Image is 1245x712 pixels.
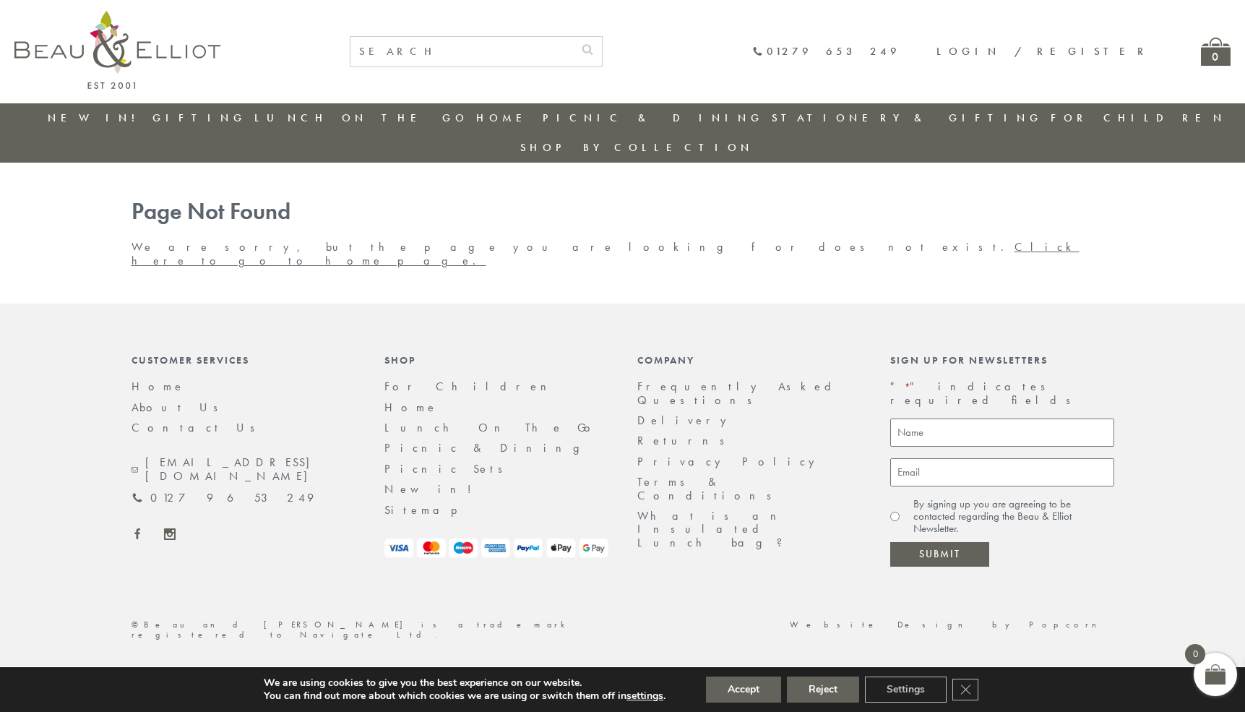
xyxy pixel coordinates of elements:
[865,677,947,703] button: Settings
[384,481,482,497] a: New in!
[152,111,246,125] a: Gifting
[132,199,1114,226] h1: Page Not Found
[384,354,608,366] div: Shop
[913,498,1114,536] label: By signing up you are agreeing to be contacted regarding the Beau & Elliot Newsletter.
[132,379,185,394] a: Home
[264,690,665,703] p: You can find out more about which cookies we are using or switch them off in .
[637,413,734,428] a: Delivery
[890,458,1114,486] input: Email
[384,502,477,518] a: Sitemap
[637,433,734,448] a: Returns
[264,677,665,690] p: We are using cookies to give you the best experience on our website.
[520,140,754,155] a: Shop by collection
[350,37,573,67] input: SEARCH
[132,354,356,366] div: Customer Services
[117,199,1129,267] div: We are sorry, but the page you are looking for does not exist.
[384,379,558,394] a: For Children
[1201,38,1231,66] a: 0
[890,380,1114,407] p: " " indicates required fields
[543,111,764,125] a: Picnic & Dining
[637,379,840,407] a: Frequently Asked Questions
[637,354,861,366] div: Company
[384,440,594,455] a: Picnic & Dining
[1185,644,1205,664] span: 0
[254,111,468,125] a: Lunch On The Go
[936,44,1150,59] a: Login / Register
[132,239,1080,267] a: Click here to go to home page.
[384,539,608,558] img: payment-logos.png
[752,46,900,58] a: 01279 653 249
[132,400,228,415] a: About Us
[890,542,989,567] input: Submit
[626,690,663,703] button: settings
[384,400,438,415] a: Home
[772,111,1043,125] a: Stationery & Gifting
[790,619,1114,630] a: Website Design by Popcorn
[117,620,623,640] div: ©Beau and [PERSON_NAME] is a trademark registered to Navigate Ltd.
[890,419,1114,447] input: Name
[706,677,781,703] button: Accept
[132,456,356,483] a: [EMAIL_ADDRESS][DOMAIN_NAME]
[637,474,781,502] a: Terms & Conditions
[890,354,1114,366] div: Sign up for newsletters
[384,420,599,435] a: Lunch On The Go
[384,461,512,476] a: Picnic Sets
[952,679,978,700] button: Close GDPR Cookie Banner
[14,11,220,89] img: logo
[637,454,822,469] a: Privacy Policy
[787,677,859,703] button: Reject
[132,420,264,435] a: Contact Us
[1051,111,1226,125] a: For Children
[637,508,794,550] a: What is an Insulated Lunch bag?
[48,111,145,125] a: New in!
[132,492,314,505] a: 01279 653 249
[476,111,534,125] a: Home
